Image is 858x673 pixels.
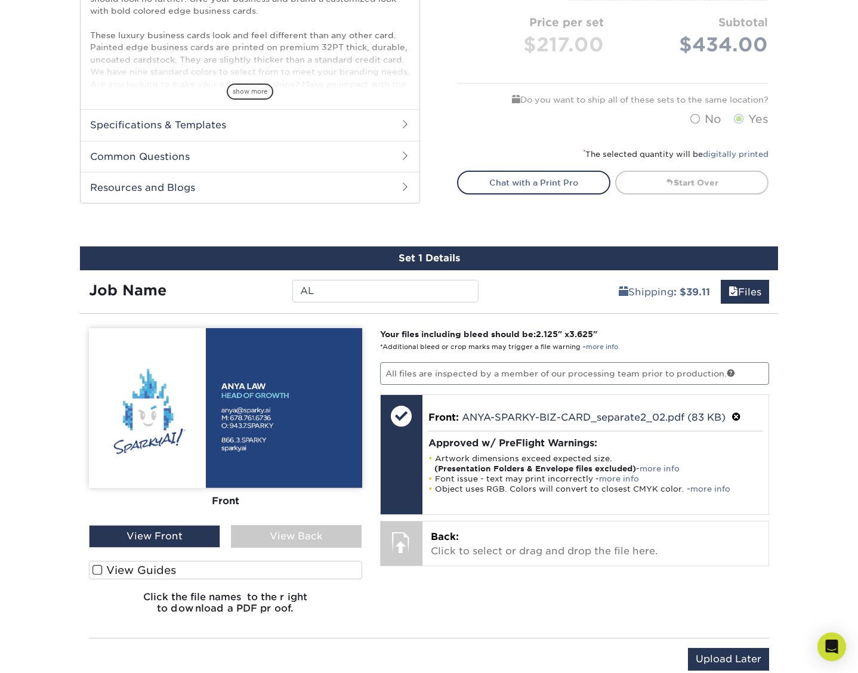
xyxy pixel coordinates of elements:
h2: Resources and Blogs [81,172,419,203]
h2: Specifications & Templates [81,109,419,140]
span: 3.625 [569,329,593,339]
b: : $39.11 [674,286,710,298]
a: Shipping: $39.11 [611,280,718,304]
a: digitally printed [703,150,769,159]
input: Enter a job name [292,280,478,302]
div: Set 1 Details [80,246,778,270]
li: Artwork dimensions exceed expected size. - [428,453,763,474]
li: Object uses RGB. Colors will convert to closest CMYK color. - [428,484,763,494]
div: Front [89,488,362,514]
a: Start Over [615,171,769,195]
p: Click to select or drag and drop the file here. [431,530,761,558]
strong: Job Name [89,282,166,299]
div: View Back [231,525,362,548]
small: The selected quantity will be [583,150,769,159]
a: ANYA-SPARKY-BIZ-CARD_separate2_02.pdf (83 KB) [462,412,726,423]
a: Files [721,280,769,304]
span: shipping [619,286,628,298]
strong: Your files including bleed should be: " x " [380,329,597,339]
span: files [729,286,738,298]
h2: Common Questions [81,141,419,172]
span: show more [227,84,273,100]
span: Front: [428,412,459,423]
span: Back: [431,531,459,542]
small: *Additional bleed or crop marks may trigger a file warning – [380,343,618,351]
strong: (Presentation Folders & Envelope files excluded) [434,464,636,473]
h6: Click the file names to the right to download a PDF proof. [89,591,362,623]
span: 2.125 [536,329,558,339]
a: more info [586,343,618,351]
h4: Approved w/ PreFlight Warnings: [428,437,763,449]
a: Chat with a Print Pro [457,171,610,195]
li: Font issue - text may print incorrectly - [428,474,763,484]
p: All files are inspected by a member of our processing team prior to production. [380,362,770,385]
div: Open Intercom Messenger [817,632,846,661]
a: more info [640,464,680,473]
a: more info [599,474,639,483]
label: View Guides [89,561,362,579]
input: Upload Later [688,648,769,671]
div: View Front [89,525,220,548]
a: more info [690,484,730,493]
